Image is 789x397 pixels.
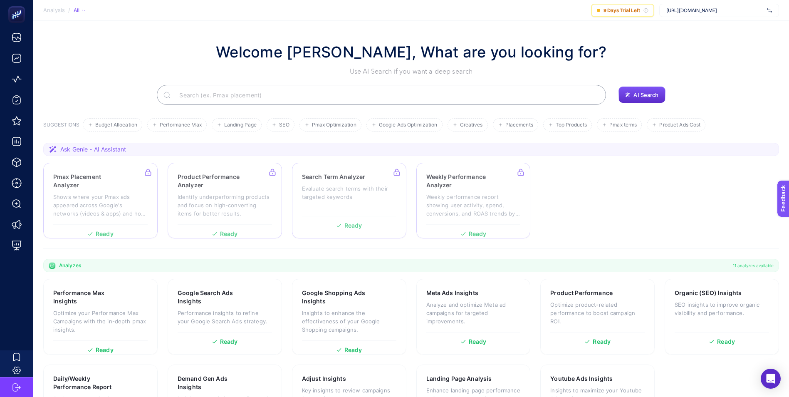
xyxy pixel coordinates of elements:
span: Budget Allocation [95,122,137,128]
span: Landing Page [224,122,257,128]
button: AI Search [618,87,665,103]
img: svg%3e [767,6,772,15]
h3: Performance Max Insights [53,289,121,305]
span: 11 analyzes available [733,262,774,269]
a: Google Search Ads InsightsPerformance insights to refine your Google Search Ads strategy.Ready [168,279,282,355]
span: Feedback [5,2,32,9]
h3: Landing Page Analysis [426,375,492,383]
span: Product Ads Cost [659,122,700,128]
h3: SUGGESTIONS [43,122,79,132]
span: Pmax terms [609,122,637,128]
div: Open Intercom Messenger [761,369,781,389]
input: Search [173,83,599,107]
span: Ready [344,347,362,353]
p: Optimize your Performance Max Campaigns with the in-depth pmax insights. [53,309,148,334]
h3: Daily/Weekly Performance Report [53,375,123,391]
p: Insights to enhance the effectiveness of your Google Shopping campaigns. [302,309,396,334]
h3: Product Performance [550,289,613,297]
span: Ready [593,339,611,345]
h3: Meta Ads Insights [426,289,478,297]
span: Analysis [43,7,65,14]
a: Google Shopping Ads InsightsInsights to enhance the effectiveness of your Google Shopping campaig... [292,279,406,355]
span: Ready [717,339,735,345]
span: Google Ads Optimization [379,122,438,128]
span: Placements [505,122,533,128]
span: Performance Max [160,122,202,128]
a: Weekly Performance AnalyzerWeekly performance report showing user activity, spend, conversions, a... [416,163,531,238]
span: Ready [96,347,114,353]
p: Use AI Search if you want a deep search [216,67,606,77]
span: Top Products [556,122,587,128]
p: Analyze and optimize Meta ad campaigns for targeted improvements. [426,300,521,325]
a: Search Term AnalyzerEvaluate search terms with their targeted keywordsReady [292,163,406,238]
span: Creatives [460,122,483,128]
h3: Adjust Insights [302,375,346,383]
a: Performance Max InsightsOptimize your Performance Max Campaigns with the in-depth pmax insights.R... [43,279,158,355]
span: Pmax Optimization [312,122,356,128]
p: SEO insights to improve organic visibility and performance. [675,300,769,317]
a: Product PerformanceOptimize product-related performance to boost campaign ROI.Ready [540,279,655,355]
a: Product Performance AnalyzerIdentify underperforming products and focus on high-converting items ... [168,163,282,238]
span: 9 Days Trial Left [603,7,640,14]
h3: Organic (SEO) Insights [675,289,742,297]
span: Ask Genie - AI Assistant [60,145,126,154]
h3: Google Shopping Ads Insights [302,289,371,305]
span: AI Search [633,92,658,98]
div: All [74,7,85,14]
span: Ready [469,339,487,345]
h1: Welcome [PERSON_NAME], What are you looking for? [216,41,606,63]
span: / [68,7,70,13]
span: [URL][DOMAIN_NAME] [666,7,764,14]
span: Ready [220,339,238,345]
p: Performance insights to refine your Google Search Ads strategy. [178,309,272,325]
a: Pmax Placement AnalyzerShows where your Pmax ads appeared across Google's networks (videos & apps... [43,163,158,238]
h3: Youtube Ads Insights [550,375,613,383]
a: Organic (SEO) InsightsSEO insights to improve organic visibility and performance.Ready [665,279,779,355]
a: Meta Ads InsightsAnalyze and optimize Meta ad campaigns for targeted improvements.Ready [416,279,531,355]
h3: Google Search Ads Insights [178,289,246,305]
h3: Demand Gen Ads Insights [178,375,246,391]
span: SEO [279,122,289,128]
p: Optimize product-related performance to boost campaign ROI. [550,300,645,325]
span: Analyzes [59,262,81,269]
